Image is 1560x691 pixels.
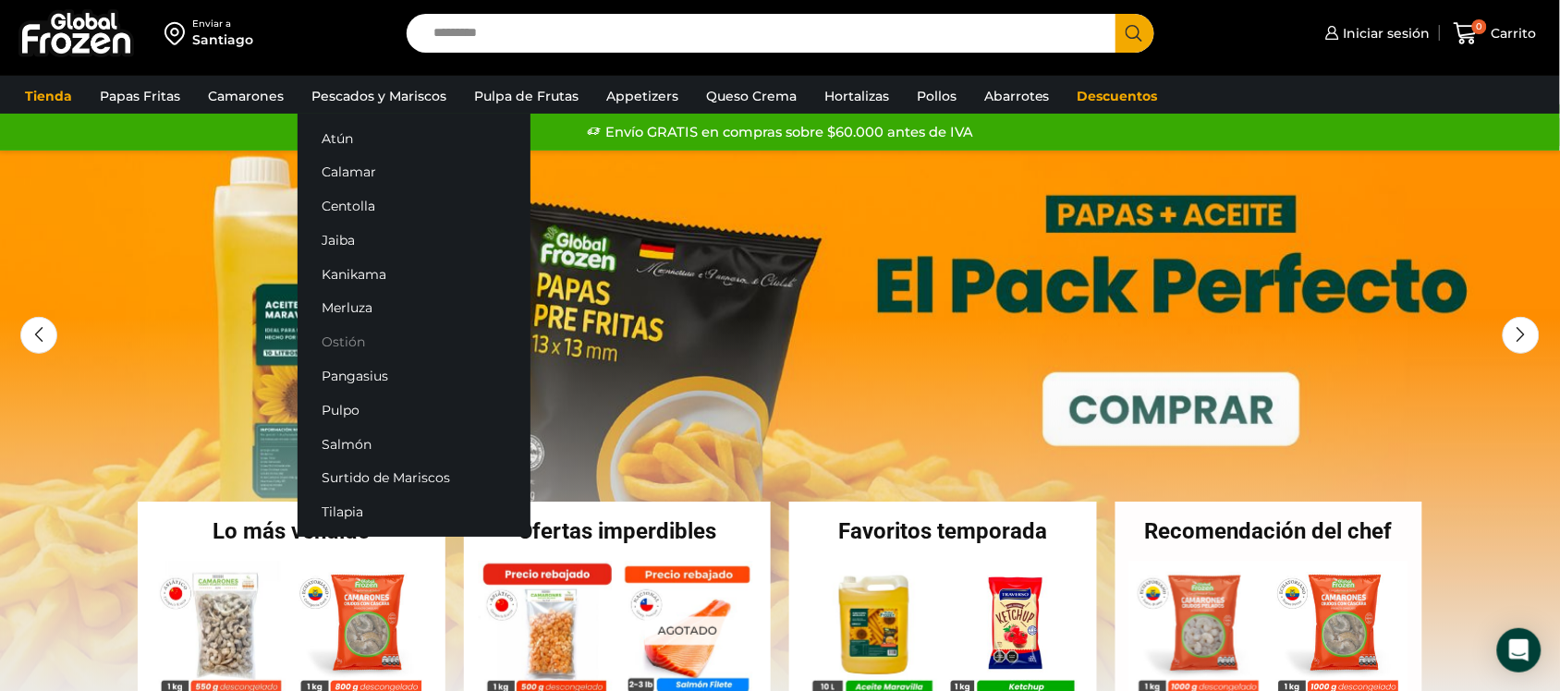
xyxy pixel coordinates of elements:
h2: Favoritos temporada [789,520,1097,542]
a: Pollos [908,79,966,114]
div: Previous slide [20,317,57,354]
h2: Ofertas imperdibles [464,520,772,542]
span: 0 [1472,19,1487,34]
a: Atún [298,121,530,155]
a: Papas Fritas [91,79,189,114]
a: Calamar [298,155,530,189]
p: Agotado [644,616,729,645]
span: Iniciar sesión [1339,24,1431,42]
div: Open Intercom Messenger [1497,628,1542,673]
a: Pangasius [298,359,530,394]
a: Tilapia [298,495,530,529]
a: Salmón [298,427,530,461]
a: Hortalizas [815,79,898,114]
a: Descuentos [1068,79,1167,114]
a: Surtido de Mariscos [298,461,530,495]
div: Santiago [192,30,253,49]
div: Next slide [1503,317,1540,354]
a: Merluza [298,291,530,325]
a: Pulpa de Frutas [465,79,588,114]
a: Camarones [199,79,293,114]
a: Ostión [298,325,530,359]
a: Iniciar sesión [1321,15,1431,52]
button: Search button [1115,14,1154,53]
h2: Lo más vendido [138,520,445,542]
span: Carrito [1487,24,1537,42]
a: 0 Carrito [1449,12,1542,55]
a: Appetizers [597,79,688,114]
div: Enviar a [192,18,253,30]
h2: Recomendación del chef [1115,520,1423,542]
a: Centolla [298,189,530,224]
a: Jaiba [298,223,530,257]
a: Kanikama [298,257,530,291]
a: Pescados y Mariscos [302,79,456,114]
a: Abarrotes [975,79,1059,114]
a: Pulpo [298,393,530,427]
a: Tienda [16,79,81,114]
img: address-field-icon.svg [165,18,192,49]
a: Queso Crema [697,79,806,114]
